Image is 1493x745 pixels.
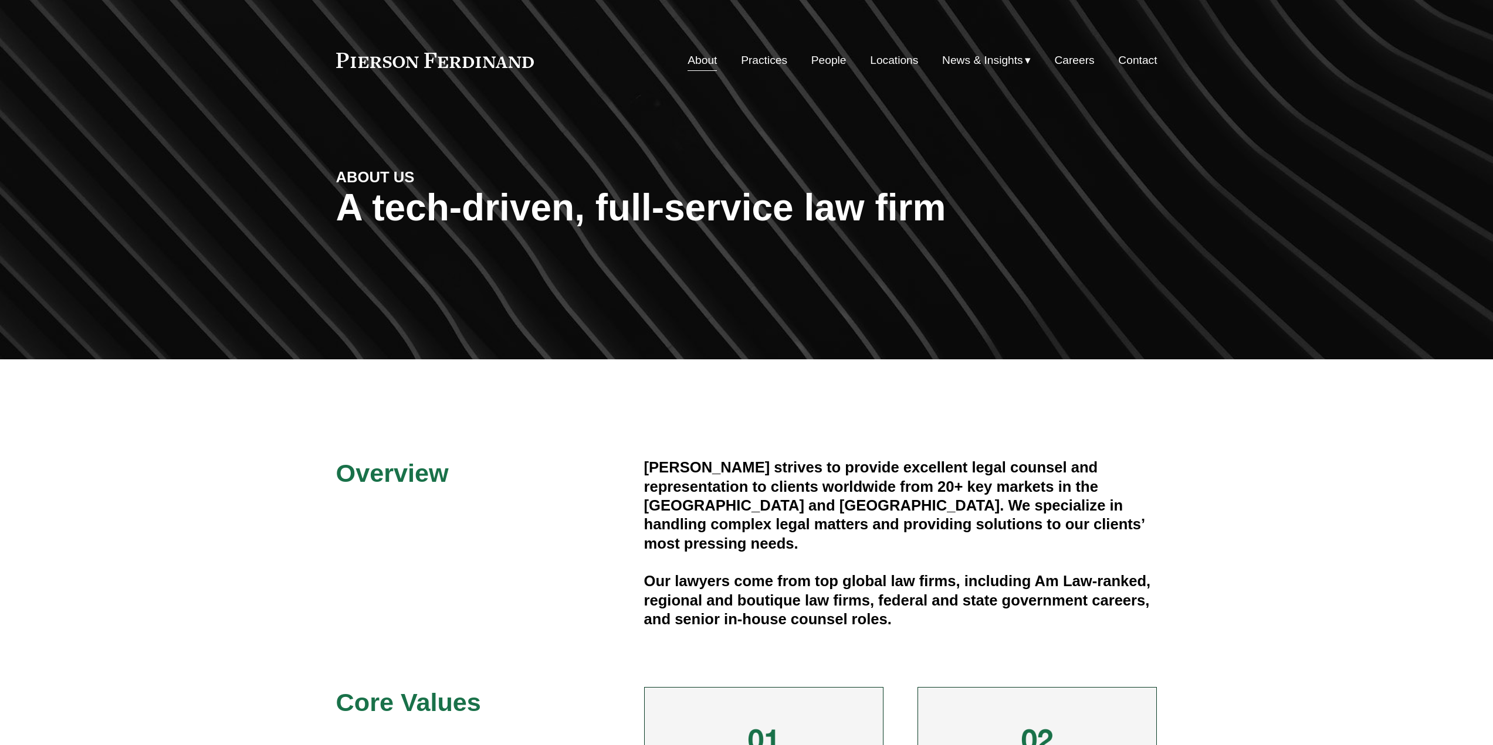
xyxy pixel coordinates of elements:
[741,49,787,72] a: Practices
[336,186,1157,229] h1: A tech-driven, full-service law firm
[1118,49,1157,72] a: Contact
[942,49,1031,72] a: folder dropdown
[336,459,449,487] span: Overview
[644,458,1157,553] h4: [PERSON_NAME] strives to provide excellent legal counsel and representation to clients worldwide ...
[336,688,481,716] span: Core Values
[870,49,918,72] a: Locations
[336,169,415,185] strong: ABOUT US
[688,49,717,72] a: About
[942,50,1023,71] span: News & Insights
[1054,49,1094,72] a: Careers
[644,571,1157,628] h4: Our lawyers come from top global law firms, including Am Law-ranked, regional and boutique law fi...
[811,49,847,72] a: People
